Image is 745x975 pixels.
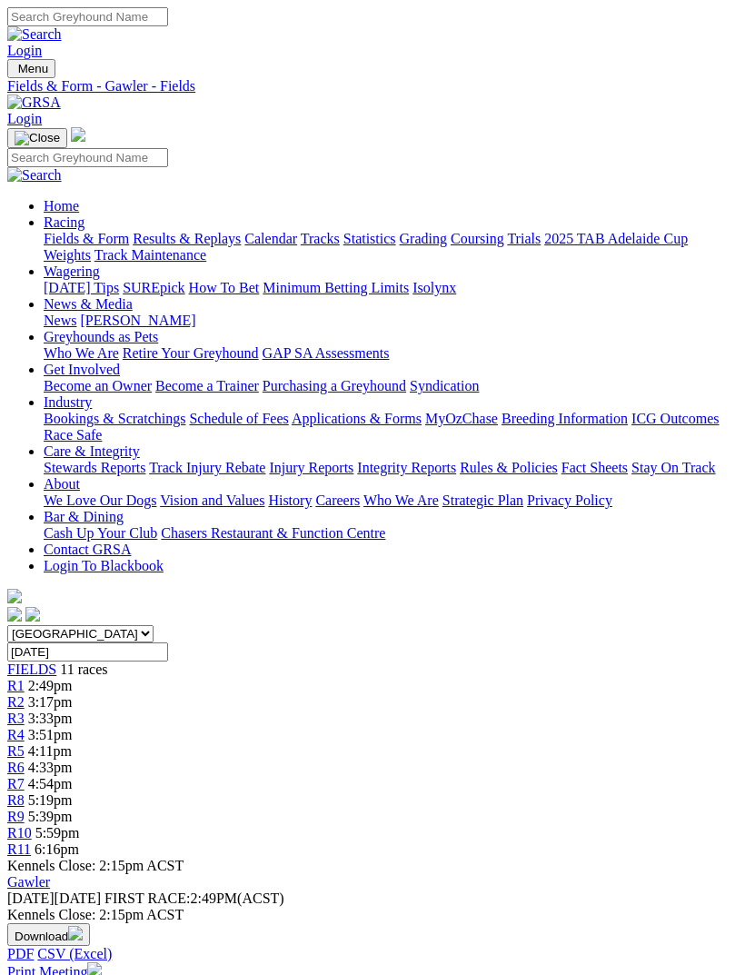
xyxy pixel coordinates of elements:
a: GAP SA Assessments [263,345,390,361]
a: How To Bet [189,280,260,295]
a: Bookings & Scratchings [44,411,185,426]
a: SUREpick [123,280,184,295]
a: Care & Integrity [44,443,140,459]
span: 4:54pm [28,776,73,791]
a: Integrity Reports [357,460,456,475]
span: [DATE] [7,890,55,906]
a: Vision and Values [160,492,264,508]
a: R4 [7,727,25,742]
a: Get Involved [44,362,120,377]
a: Login [7,43,42,58]
a: Fields & Form [44,231,129,246]
a: Strategic Plan [442,492,523,508]
a: History [268,492,312,508]
a: Isolynx [412,280,456,295]
span: FIRST RACE: [104,890,190,906]
a: Syndication [410,378,479,393]
input: Search [7,7,168,26]
span: 5:39pm [28,809,73,824]
a: Stewards Reports [44,460,145,475]
a: Schedule of Fees [189,411,288,426]
a: Home [44,198,79,214]
a: Trials [507,231,541,246]
a: Race Safe [44,427,102,443]
a: Retire Your Greyhound [123,345,259,361]
span: Kennels Close: 2:15pm ACST [7,858,184,873]
a: R9 [7,809,25,824]
span: 3:33pm [28,711,73,726]
span: 2:49pm [28,678,73,693]
a: [DATE] Tips [44,280,119,295]
img: facebook.svg [7,607,22,622]
a: R6 [7,760,25,775]
a: Fact Sheets [561,460,628,475]
a: We Love Our Dogs [44,492,156,508]
button: Download [7,923,90,946]
a: Racing [44,214,84,230]
a: R11 [7,841,31,857]
a: R2 [7,694,25,710]
span: 6:16pm [35,841,79,857]
span: 3:51pm [28,727,73,742]
div: Industry [44,411,738,443]
span: 5:19pm [28,792,73,808]
a: Login To Blackbook [44,558,164,573]
a: R10 [7,825,32,841]
div: Bar & Dining [44,525,738,542]
a: Become a Trainer [155,378,259,393]
a: Contact GRSA [44,542,131,557]
span: 3:17pm [28,694,73,710]
a: FIELDS [7,662,56,677]
a: Tracks [301,231,340,246]
img: Search [7,167,62,184]
a: Injury Reports [269,460,353,475]
a: Purchasing a Greyhound [263,378,406,393]
a: Wagering [44,264,100,279]
img: GRSA [7,95,61,111]
a: Track Maintenance [94,247,206,263]
div: Care & Integrity [44,460,738,476]
a: Rules & Policies [460,460,558,475]
div: Racing [44,231,738,264]
a: News [44,313,76,328]
a: Greyhounds as Pets [44,329,158,344]
a: About [44,476,80,492]
span: Menu [18,62,48,75]
span: [DATE] [7,890,101,906]
div: About [44,492,738,509]
a: PDF [7,946,34,961]
span: R8 [7,792,25,808]
a: R7 [7,776,25,791]
a: Cash Up Your Club [44,525,157,541]
a: Bar & Dining [44,509,124,524]
a: CSV (Excel) [37,946,112,961]
a: Who We Are [44,345,119,361]
span: 5:59pm [35,825,80,841]
a: Become an Owner [44,378,152,393]
div: Fields & Form - Gawler - Fields [7,78,738,95]
a: Weights [44,247,91,263]
button: Toggle navigation [7,128,67,148]
a: Statistics [343,231,396,246]
div: Kennels Close: 2:15pm ACST [7,907,738,923]
a: R3 [7,711,25,726]
a: MyOzChase [425,411,498,426]
img: logo-grsa-white.png [7,589,22,603]
a: Results & Replays [133,231,241,246]
a: Who We Are [363,492,439,508]
a: Login [7,111,42,126]
a: R1 [7,678,25,693]
a: ICG Outcomes [631,411,719,426]
a: R5 [7,743,25,759]
a: Stay On Track [631,460,715,475]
